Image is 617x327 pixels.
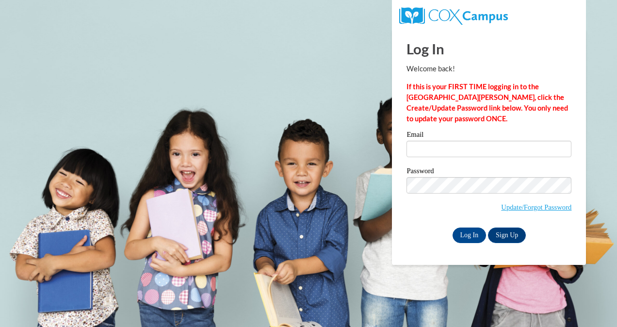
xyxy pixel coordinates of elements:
img: COX Campus [399,7,507,25]
p: Welcome back! [406,64,571,74]
label: Email [406,131,571,141]
a: Update/Forgot Password [501,203,571,211]
input: Log In [453,228,487,243]
strong: If this is your FIRST TIME logging in to the [GEOGRAPHIC_DATA][PERSON_NAME], click the Create/Upd... [406,82,568,123]
a: Sign Up [488,228,526,243]
h1: Log In [406,39,571,59]
a: COX Campus [399,11,507,19]
label: Password [406,167,571,177]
